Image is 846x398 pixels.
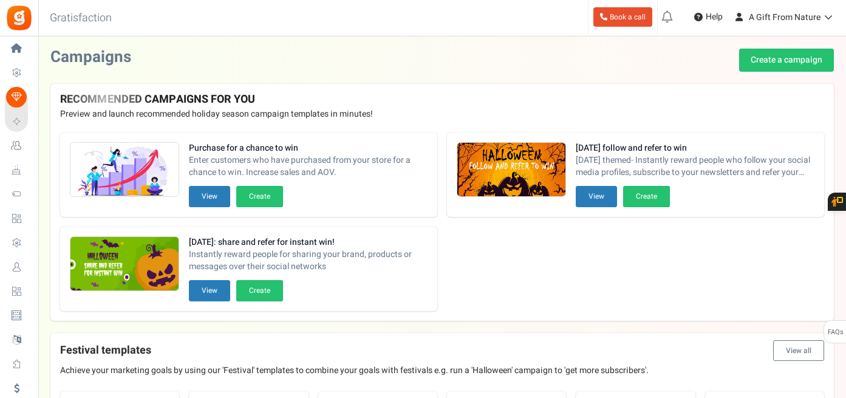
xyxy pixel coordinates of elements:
[189,236,428,249] strong: [DATE]: share and refer for instant win!
[576,186,617,207] button: View
[70,143,179,197] img: Recommended Campaigns
[5,4,33,32] img: Gratisfaction
[189,142,428,154] strong: Purchase for a chance to win
[593,7,652,27] a: Book a call
[623,186,670,207] button: Create
[60,108,824,120] p: Preview and launch recommended holiday season campaign templates in minutes!
[60,365,824,377] p: Achieve your marketing goals by using our 'Festival' templates to combine your goals with festiva...
[70,237,179,292] img: Recommended Campaigns
[827,321,844,344] span: FAQs
[576,142,814,154] strong: [DATE] follow and refer to win
[236,280,283,301] button: Create
[60,340,824,361] h4: Festival templates
[189,280,230,301] button: View
[189,186,230,207] button: View
[749,11,820,24] span: A Gift From Nature
[689,7,728,27] a: Help
[36,6,125,30] h3: Gratisfaction
[739,49,834,72] a: Create a campaign
[60,94,824,106] h4: RECOMMENDED CAMPAIGNS FOR YOU
[236,186,283,207] button: Create
[50,49,131,66] h2: Campaigns
[703,11,723,23] span: Help
[773,340,824,361] button: View all
[189,249,428,273] span: Instantly reward people for sharing your brand, products or messages over their social networks
[189,154,428,179] span: Enter customers who have purchased from your store for a chance to win. Increase sales and AOV.
[576,154,814,179] span: [DATE] themed- Instantly reward people who follow your social media profiles, subscribe to your n...
[457,143,565,197] img: Recommended Campaigns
